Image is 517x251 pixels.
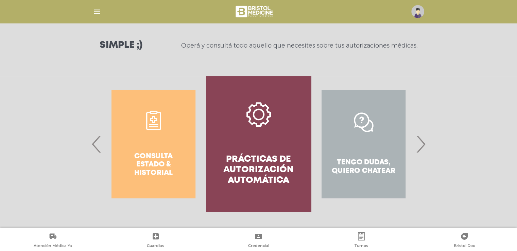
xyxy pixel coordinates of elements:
a: Atención Médica Ya [1,232,104,250]
span: Credencial [248,243,269,249]
a: Prácticas de autorización automática [206,76,311,212]
img: Cober_menu-lines-white.svg [93,7,101,16]
a: Guardias [104,232,207,250]
img: bristol-medicine-blanco.png [235,3,275,20]
span: Next [414,126,427,162]
span: Previous [90,126,103,162]
p: Operá y consultá todo aquello que necesites sobre tus autorizaciones médicas. [181,41,417,50]
span: Bristol Doc [454,243,475,249]
img: profile-placeholder.svg [411,5,424,18]
span: Atención Médica Ya [34,243,72,249]
h3: Simple ;) [100,41,142,50]
span: Turnos [355,243,368,249]
h4: Prácticas de autorización automática [218,154,299,186]
a: Credencial [207,232,310,250]
a: Turnos [310,232,413,250]
span: Guardias [147,243,164,249]
a: Bristol Doc [413,232,516,250]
